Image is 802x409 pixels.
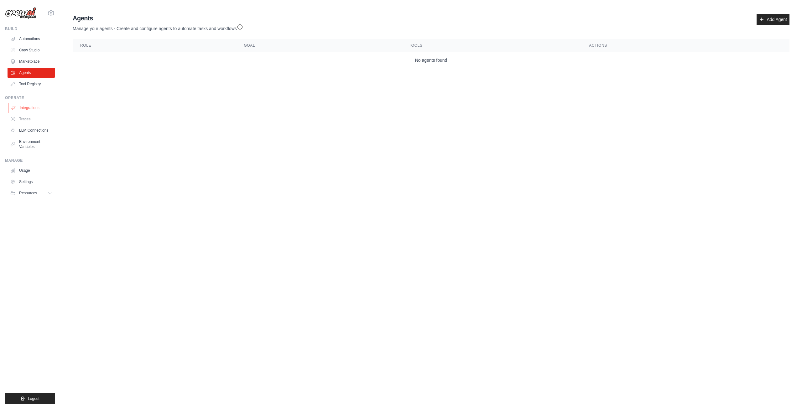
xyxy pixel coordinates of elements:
img: Logo [5,7,36,19]
span: Logout [28,396,39,401]
button: Resources [8,188,55,198]
a: Settings [8,177,55,187]
h2: Agents [73,14,243,23]
a: Usage [8,165,55,176]
th: Role [73,39,236,52]
a: Agents [8,68,55,78]
a: Crew Studio [8,45,55,55]
td: No agents found [73,52,789,69]
a: Environment Variables [8,137,55,152]
a: Integrations [8,103,55,113]
a: Marketplace [8,56,55,66]
a: Automations [8,34,55,44]
a: Add Agent [757,14,789,25]
div: Build [5,26,55,31]
th: Actions [581,39,789,52]
th: Goal [236,39,401,52]
span: Resources [19,191,37,196]
button: Logout [5,393,55,404]
div: Manage [5,158,55,163]
div: Operate [5,95,55,100]
a: LLM Connections [8,125,55,135]
th: Tools [401,39,581,52]
a: Tool Registry [8,79,55,89]
a: Traces [8,114,55,124]
p: Manage your agents - Create and configure agents to automate tasks and workflows [73,23,243,32]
